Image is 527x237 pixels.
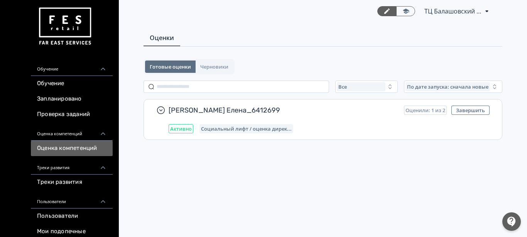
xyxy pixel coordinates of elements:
span: Оценили: 1 из 2 [405,107,445,113]
span: Активно [170,126,192,132]
span: Оценки [150,33,174,42]
button: Черновики [196,61,233,73]
button: Готовые оценки [145,61,196,73]
a: Переключиться в режим ученика [396,6,415,16]
a: Обучение [31,76,113,91]
span: Социальный лифт / оценка директора магазина [201,126,292,132]
span: Готовые оценки [150,64,191,70]
a: Запланировано [31,91,113,107]
span: [PERSON_NAME] Елена_6412699 [169,106,398,115]
div: Оценка компетенций [31,122,113,141]
a: Пользователи [31,208,113,224]
a: Проверка заданий [31,107,113,122]
span: Все [338,84,347,90]
button: Завершить [451,106,490,115]
span: По дате запуска: сначала новые [407,84,488,90]
span: ТЦ Балашовский Пассаж Балашов СИН 6412699 [424,7,482,16]
a: Оценка компетенций [31,141,113,156]
button: Все [335,81,398,93]
div: Обучение [31,57,113,76]
div: Пользователи [31,190,113,208]
div: Треки развития [31,156,113,175]
span: Черновики [200,64,228,70]
a: Треки развития [31,175,113,190]
img: https://files.teachbase.ru/system/account/57463/logo/medium-936fc5084dd2c598f50a98b9cbe0469a.png [37,5,93,48]
button: По дате запуска: сначала новые [404,81,502,93]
